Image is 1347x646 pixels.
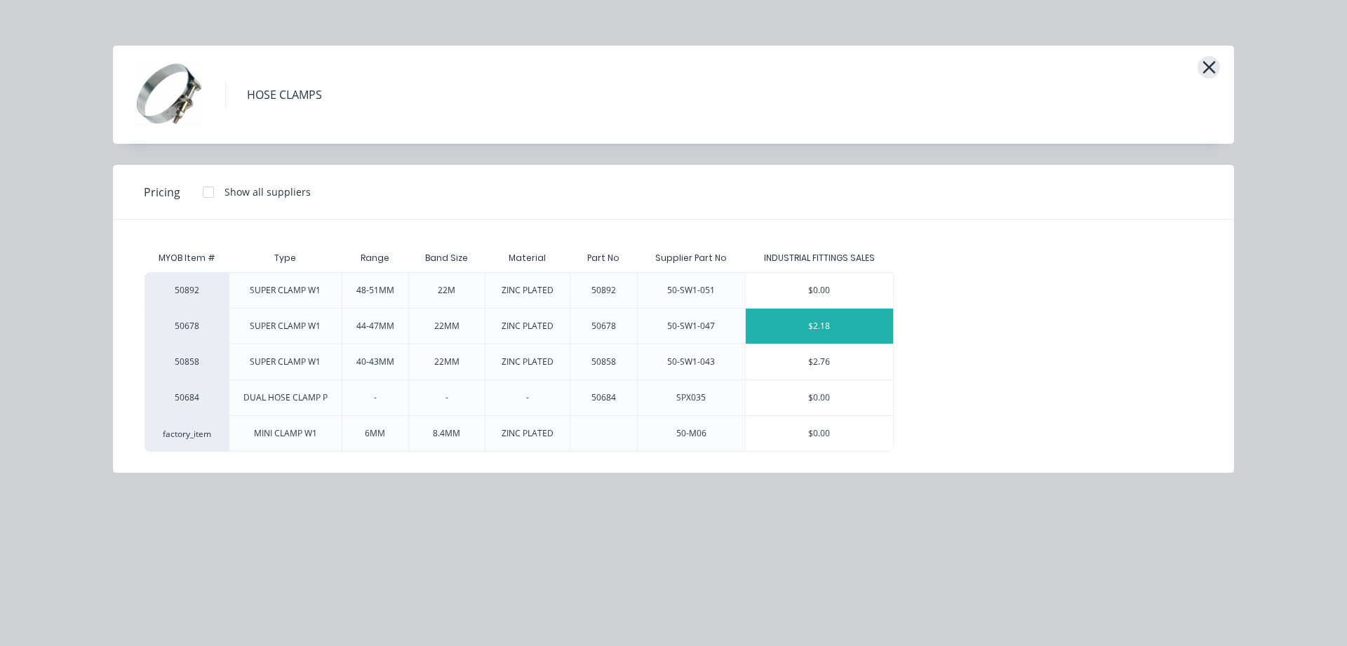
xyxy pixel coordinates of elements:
div: 48-51MM [356,284,394,297]
div: 6MM [365,427,385,440]
div: MYOB Item # [145,244,229,272]
div: Part No [576,241,631,276]
div: Supplier Part No [644,241,738,276]
div: $0.00 [746,380,894,415]
div: 50-M06 [676,427,706,440]
div: 50684 [145,379,229,415]
div: ZINC PLATED [502,427,554,440]
div: 44-47MM [356,320,394,332]
div: factory_item [145,415,229,452]
div: $0.00 [746,416,894,451]
div: SUPER CLAMP W1 [250,356,321,368]
div: MINI CLAMP W1 [254,427,317,440]
div: 22M [438,284,455,297]
div: Material [497,241,557,276]
div: DUAL HOSE CLAMP P [243,391,328,404]
div: 40-43MM [356,356,394,368]
div: 50678 [145,308,229,344]
div: SUPER CLAMP W1 [250,284,321,297]
div: HOSE CLAMPS [247,86,322,103]
div: $2.18 [746,309,894,344]
div: 50-SW1-043 [667,356,715,368]
div: 8.4MM [433,427,460,440]
div: ZINC PLATED [502,320,554,332]
div: 50-SW1-051 [667,284,715,297]
div: 50892 [591,284,616,297]
div: Type [263,241,307,276]
div: Range [349,241,401,276]
div: SUPER CLAMP W1 [250,320,321,332]
div: - [526,391,529,404]
div: ZINC PLATED [502,356,554,368]
div: 50-SW1-047 [667,320,715,332]
div: $2.76 [746,344,894,379]
div: 50858 [145,344,229,379]
div: Show all suppliers [224,184,311,199]
div: 50858 [591,356,616,368]
div: 50684 [591,391,616,404]
div: 50678 [591,320,616,332]
div: 22MM [434,320,460,332]
div: - [445,391,448,404]
img: HOSE CLAMPS [134,60,204,130]
div: 22MM [434,356,460,368]
div: $0.00 [746,273,894,308]
div: SPX035 [676,391,706,404]
div: ZINC PLATED [502,284,554,297]
div: - [374,391,377,404]
div: 50892 [145,272,229,308]
span: Pricing [144,184,180,201]
div: INDUSTRIAL FITTINGS SALES [764,252,875,264]
div: Band Size [414,241,479,276]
